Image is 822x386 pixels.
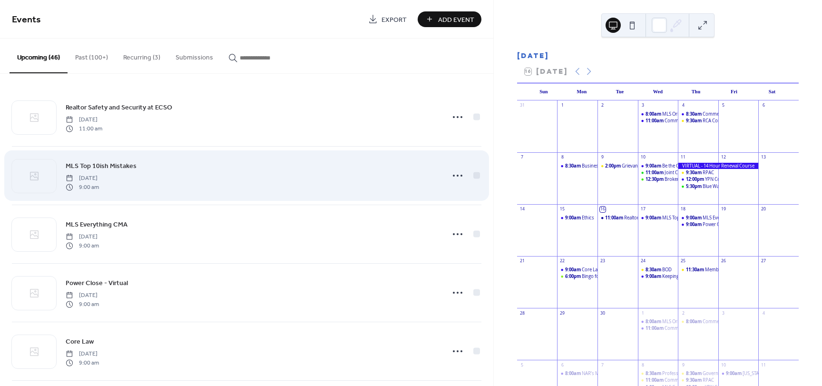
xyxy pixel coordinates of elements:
div: Governmental Affairs [678,370,718,376]
div: Commercial Symposium [678,318,718,325]
span: Add Event [438,15,474,25]
div: Realtor Safety and Security at ECSO [597,215,638,221]
span: 11:00am [605,215,624,221]
span: 8:30am [565,163,582,169]
div: Grievance Committee [597,163,638,169]
span: Export [382,15,407,25]
div: Power Close - Virtual [678,221,718,228]
a: Export [361,11,414,27]
div: Community Relations Committee [665,325,733,331]
div: Mon [563,83,601,100]
span: 9:30am [686,169,703,176]
div: Community Relations Committee [665,118,733,124]
div: 4 [680,103,686,109]
div: Professional Development Committee [638,370,678,376]
span: 9:00am [646,215,662,221]
div: Community Relations Committee [638,325,678,331]
div: 7 [519,155,525,160]
div: Core Law [582,267,601,273]
span: 9:00am [726,370,743,376]
div: Membership Luncheon [678,267,718,273]
span: 9:00am [646,163,662,169]
span: [DATE] [66,350,99,358]
div: 24 [640,258,646,264]
span: MLS Everything CMA [66,220,127,230]
div: RCA Committee [678,118,718,124]
span: 11:00am [646,377,665,383]
div: 25 [680,258,686,264]
span: 9:00 am [66,300,99,308]
div: Joint Committee Luncheon [665,169,720,176]
div: Ethics [557,215,597,221]
div: Fri [715,83,753,100]
div: YPN Committee Meeting [678,176,718,182]
div: BOD [638,267,678,273]
span: 8:30am [646,370,662,376]
div: 11 [680,155,686,160]
div: 6 [559,362,565,368]
div: MLS Everything CMA [678,215,718,221]
div: 12 [721,155,726,160]
div: Bingo for RPAC [582,273,613,279]
div: 14 [519,207,525,212]
div: 9 [600,155,606,160]
div: Commercial Symposium [703,318,754,325]
div: 1 [640,310,646,316]
span: 2:00pm [605,163,622,169]
div: 8 [559,155,565,160]
span: [DATE] [66,174,99,183]
div: MLS Everything CMA [703,215,745,221]
div: Blue Wahoos with YPN [678,183,718,189]
span: 11:00am [646,169,665,176]
div: Wed [639,83,677,100]
div: Be the Change – Fair Housing and You [638,163,678,169]
span: 9:00 am [66,183,99,191]
span: 11:30am [686,267,705,273]
div: Broker Round Table with Florida Realtors Leadership [638,176,678,182]
div: 2 [680,310,686,316]
button: Upcoming (46) [10,39,68,73]
div: MLS Orientation [638,111,678,117]
div: Be the Change – Fair Housing and You [662,163,740,169]
div: Ethics [582,215,594,221]
div: VIRTUAL - 14 Hour Renewal Course [678,163,758,169]
span: Power Close - Virtual [66,278,128,288]
div: 19 [721,207,726,212]
div: 17 [640,207,646,212]
div: Community Relations Committee [638,377,678,383]
div: 5 [519,362,525,368]
span: [DATE] [66,291,99,300]
span: 11:00 am [66,124,102,133]
span: 8:00am [565,370,582,376]
div: 11 [761,362,766,368]
div: 3 [721,310,726,316]
span: 8:00am [646,318,662,325]
div: 31 [519,103,525,109]
div: 29 [559,310,565,316]
div: 13 [761,155,766,160]
div: Governmental Affairs [703,370,747,376]
span: 9:00am [646,273,662,279]
div: 9 [680,362,686,368]
div: MLS Orientation [662,111,695,117]
div: Keeping Up with MLS Rules [638,273,678,279]
span: 11:00am [646,118,665,124]
div: Thu [677,83,715,100]
div: Blue Wahoos with YPN [703,183,749,189]
div: MLS Top 10ish Mistakes [662,215,711,221]
span: 8:30am [646,267,662,273]
div: RPAC [703,169,714,176]
div: Community Relations Committee [638,118,678,124]
div: Commercial Forum [678,111,718,117]
span: 11:00am [646,325,665,331]
div: Core Law [557,267,597,273]
div: 2 [600,103,606,109]
div: BOD [662,267,672,273]
span: 9:30am [686,377,703,383]
a: Core Law [66,336,94,347]
div: Professional Development Committee [662,370,741,376]
span: 9:00am [686,221,703,228]
div: 15 [559,207,565,212]
div: 16 [600,207,606,212]
a: Realtor Safety and Security at ECSO [66,102,172,113]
